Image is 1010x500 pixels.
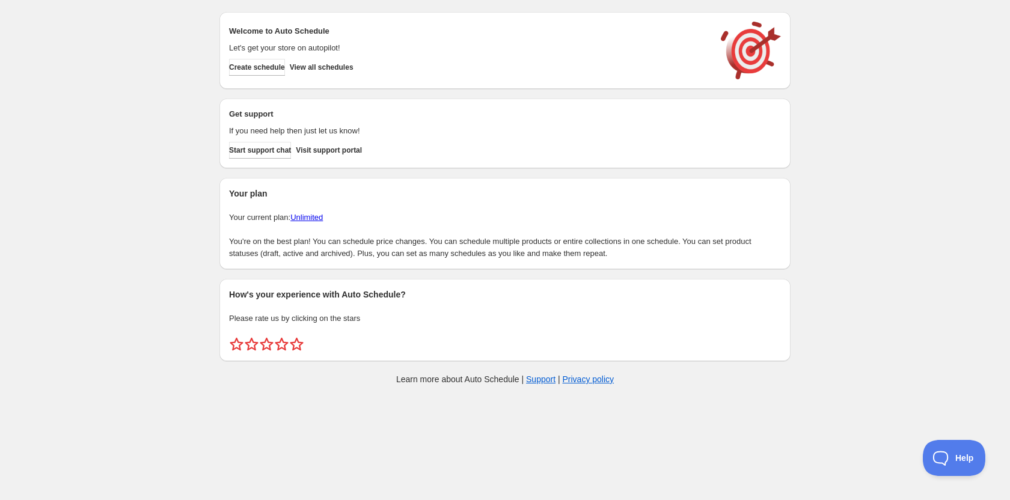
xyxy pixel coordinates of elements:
p: Your current plan: [229,212,781,224]
span: Visit support portal [296,145,362,155]
h2: How's your experience with Auto Schedule? [229,288,781,300]
button: Create schedule [229,59,285,76]
a: Unlimited [290,213,323,222]
p: Learn more about Auto Schedule | | [396,373,614,385]
p: Please rate us by clicking on the stars [229,312,781,325]
iframe: Toggle Customer Support [923,440,986,476]
p: If you need help then just let us know! [229,125,709,137]
a: Privacy policy [563,374,614,384]
p: You're on the best plan! You can schedule price changes. You can schedule multiple products or en... [229,236,781,260]
a: Support [526,374,555,384]
a: Start support chat [229,142,291,159]
span: Create schedule [229,62,285,72]
button: View all schedules [290,59,353,76]
span: View all schedules [290,62,353,72]
span: Start support chat [229,145,291,155]
h2: Your plan [229,187,781,200]
a: Visit support portal [296,142,362,159]
h2: Get support [229,108,709,120]
h2: Welcome to Auto Schedule [229,25,709,37]
p: Let's get your store on autopilot! [229,42,709,54]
